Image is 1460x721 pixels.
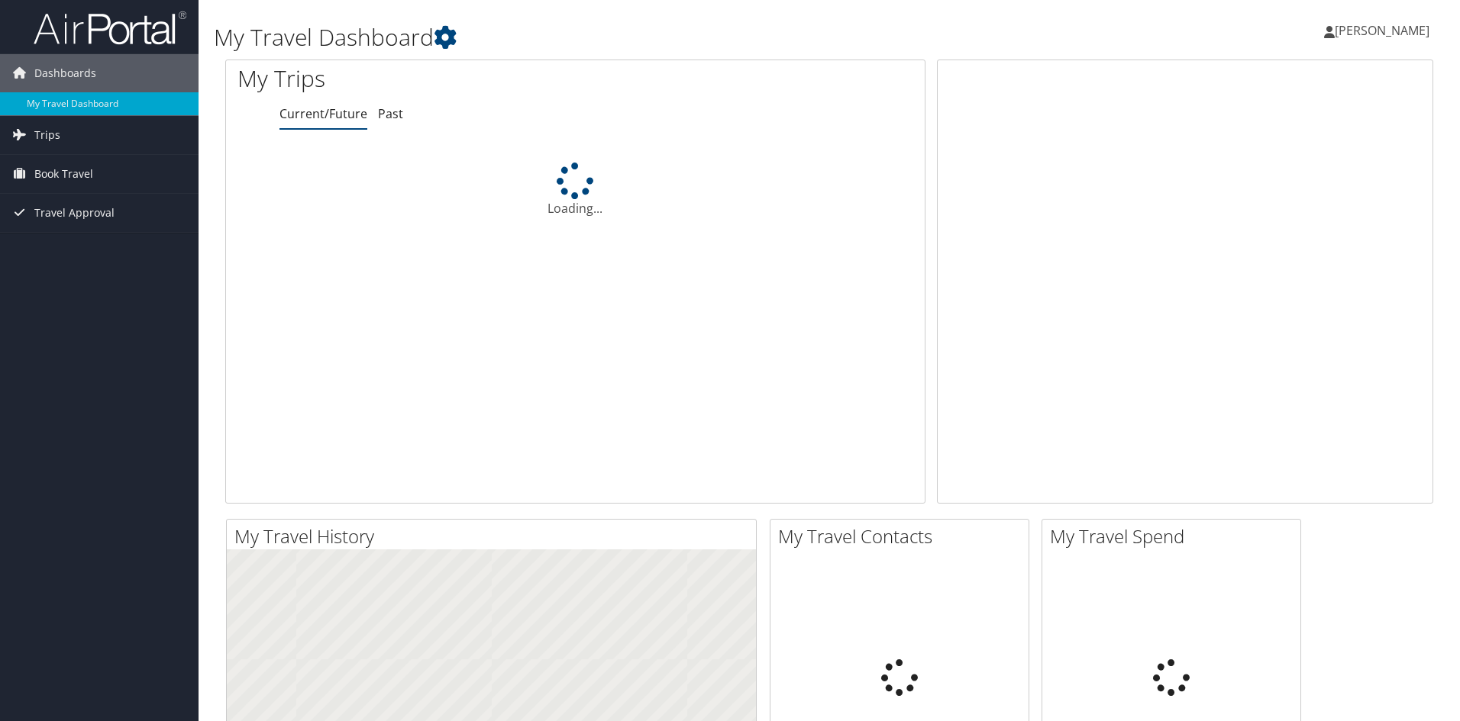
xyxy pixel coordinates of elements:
h1: My Trips [237,63,622,95]
span: Dashboards [34,54,96,92]
img: airportal-logo.png [34,10,186,46]
h2: My Travel History [234,523,756,549]
div: Loading... [226,163,925,217]
h2: My Travel Spend [1050,523,1300,549]
a: [PERSON_NAME] [1324,8,1445,53]
span: Travel Approval [34,194,115,232]
a: Current/Future [279,105,367,122]
span: [PERSON_NAME] [1335,22,1429,39]
h1: My Travel Dashboard [214,21,1035,53]
span: Book Travel [34,155,93,193]
h2: My Travel Contacts [778,523,1029,549]
span: Trips [34,116,60,154]
a: Past [378,105,403,122]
